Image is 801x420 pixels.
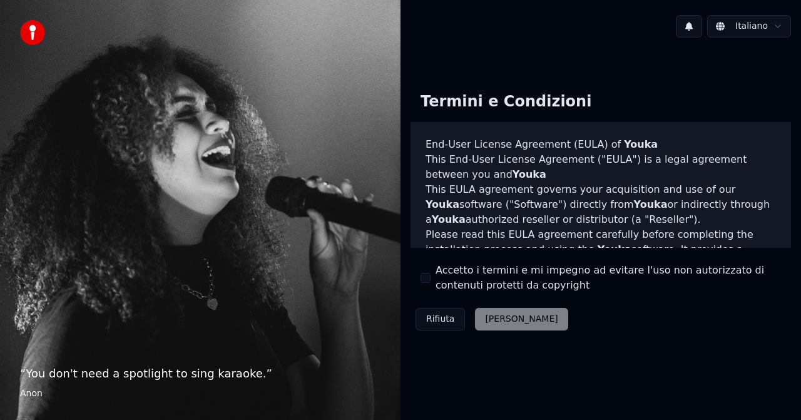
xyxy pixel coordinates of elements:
[20,20,45,45] img: youka
[436,263,781,293] label: Accetto i termini e mi impegno ad evitare l'uso non autorizzato di contenuti protetti da copyright
[426,198,459,210] span: Youka
[20,365,380,382] p: “ You don't need a spotlight to sing karaoke. ”
[513,168,546,180] span: Youka
[598,243,631,255] span: Youka
[411,82,601,122] div: Termini e Condizioni
[416,308,465,330] button: Rifiuta
[624,138,658,150] span: Youka
[634,198,668,210] span: Youka
[426,227,776,287] p: Please read this EULA agreement carefully before completing the installation process and using th...
[432,213,466,225] span: Youka
[426,137,776,152] h3: End-User License Agreement (EULA) of
[20,387,380,400] footer: Anon
[426,152,776,182] p: This End-User License Agreement ("EULA") is a legal agreement between you and
[426,182,776,227] p: This EULA agreement governs your acquisition and use of our software ("Software") directly from o...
